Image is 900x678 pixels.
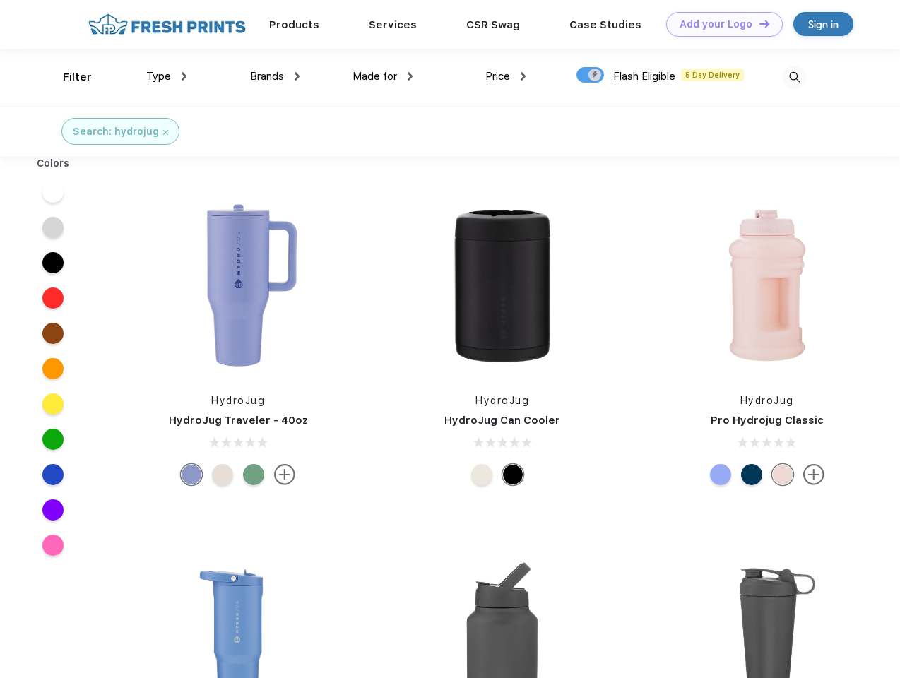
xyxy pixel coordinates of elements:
a: Pro Hydrojug Classic [711,414,824,427]
a: Products [269,18,319,31]
img: func=resize&h=266 [408,191,596,379]
img: DT [759,20,769,28]
img: func=resize&h=266 [673,191,861,379]
img: fo%20logo%202.webp [84,12,250,37]
a: HydroJug [740,395,794,406]
a: HydroJug [211,395,265,406]
img: more.svg [274,464,295,485]
div: Cream [471,464,492,485]
img: more.svg [803,464,824,485]
img: func=resize&h=266 [144,191,332,379]
span: Type [146,70,171,83]
div: Sign in [808,16,839,32]
span: Made for [353,70,397,83]
span: 5 Day Delivery [681,69,744,81]
a: Sign in [793,12,853,36]
div: Sage [243,464,264,485]
div: Navy [741,464,762,485]
div: Peri [181,464,202,485]
div: Colors [26,156,81,171]
img: dropdown.png [182,72,186,81]
img: dropdown.png [521,72,526,81]
span: Brands [250,70,284,83]
div: Add your Logo [680,18,752,30]
div: Filter [63,69,92,85]
a: HydroJug Can Cooler [444,414,560,427]
span: Price [485,70,510,83]
div: Search: hydrojug [73,124,159,139]
div: Hyper Blue [710,464,731,485]
a: HydroJug Traveler - 40oz [169,414,308,427]
a: HydroJug [475,395,529,406]
div: Black [502,464,523,485]
img: dropdown.png [295,72,300,81]
img: desktop_search.svg [783,66,806,89]
div: Cream [212,464,233,485]
img: dropdown.png [408,72,413,81]
img: filter_cancel.svg [163,130,168,135]
span: Flash Eligible [613,70,675,83]
div: Pink Sand [772,464,793,485]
